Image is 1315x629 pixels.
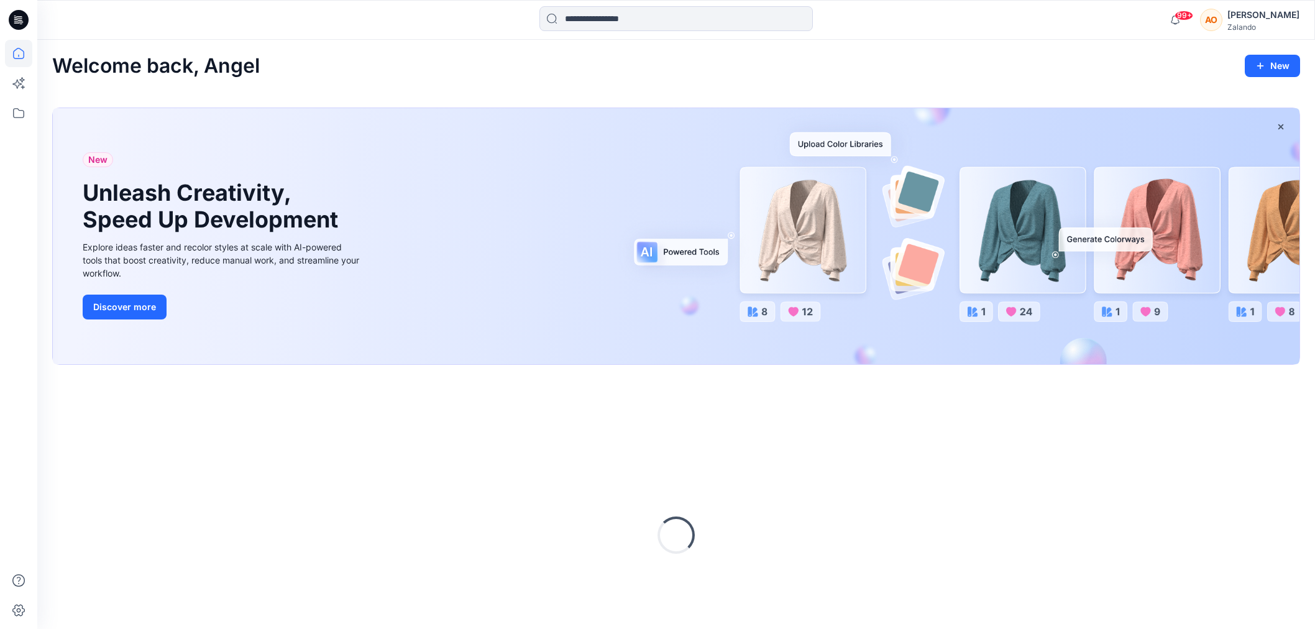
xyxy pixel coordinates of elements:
[1175,11,1193,21] span: 99+
[83,295,362,319] a: Discover more
[88,152,108,167] span: New
[83,241,362,280] div: Explore ideas faster and recolor styles at scale with AI-powered tools that boost creativity, red...
[1200,9,1222,31] div: AO
[83,295,167,319] button: Discover more
[1245,55,1300,77] button: New
[1227,22,1299,32] div: Zalando
[83,180,344,233] h1: Unleash Creativity, Speed Up Development
[1227,7,1299,22] div: [PERSON_NAME]
[52,55,260,78] h2: Welcome back, Angel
